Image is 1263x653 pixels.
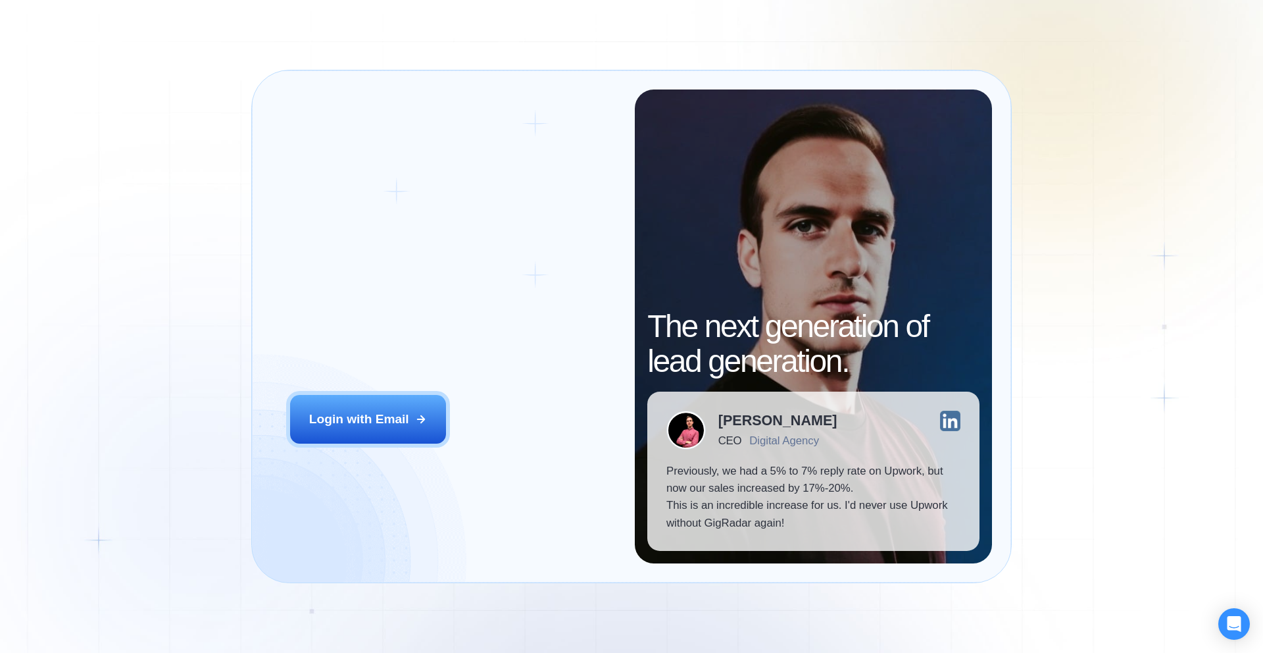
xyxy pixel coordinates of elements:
[749,434,819,447] div: Digital Agency
[647,309,979,379] h2: The next generation of lead generation.
[309,411,409,428] div: Login with Email
[666,463,960,533] p: Previously, we had a 5% to 7% reply rate on Upwork, but now our sales increased by 17%-20%. This ...
[718,434,741,447] div: CEO
[1218,608,1250,640] div: Open Intercom Messenger
[290,395,447,444] button: Login with Email
[718,413,837,428] div: [PERSON_NAME]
